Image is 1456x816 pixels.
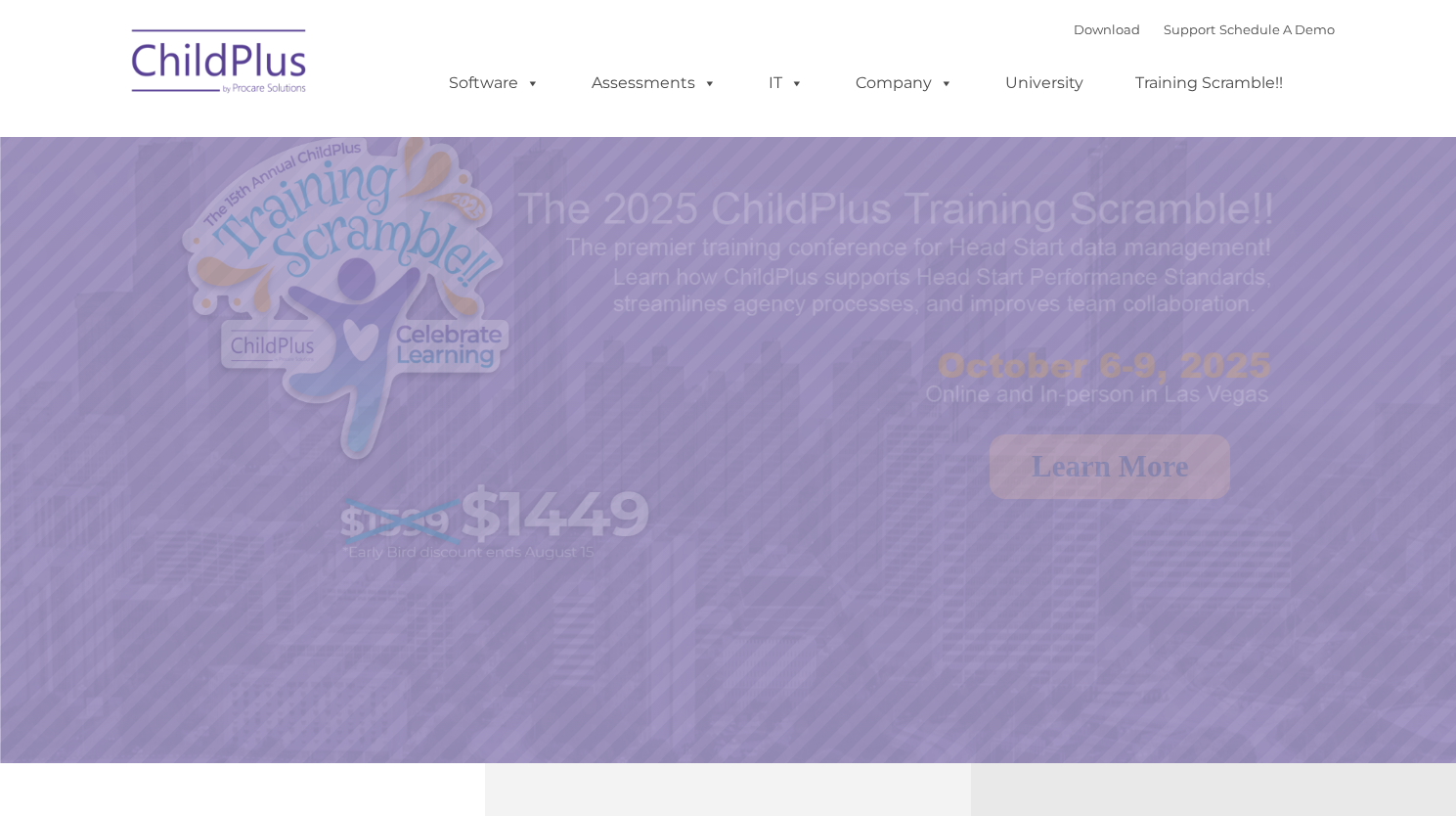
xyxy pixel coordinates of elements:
[749,64,823,103] a: IT
[1074,22,1140,37] a: Download
[836,64,973,103] a: Company
[122,16,318,113] img: ChildPlus by Procare Solutions
[986,64,1103,103] a: University
[1074,22,1335,37] font: |
[1116,64,1302,103] a: Training Scramble!!
[572,64,736,103] a: Assessments
[990,434,1230,499] a: Learn More
[429,64,559,103] a: Software
[1219,22,1335,37] a: Schedule A Demo
[1164,22,1215,37] a: Support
